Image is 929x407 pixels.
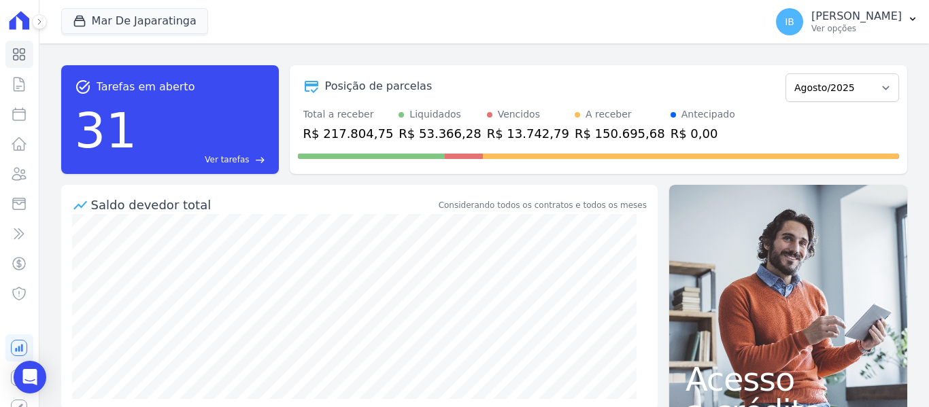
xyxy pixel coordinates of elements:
[75,95,137,166] div: 31
[498,107,540,122] div: Vencidos
[205,154,249,166] span: Ver tarefas
[785,17,794,26] span: IB
[303,107,394,122] div: Total a receber
[586,107,632,122] div: A receber
[61,8,208,34] button: Mar De Japaratinga
[811,10,902,23] p: [PERSON_NAME]
[811,23,902,34] p: Ver opções
[671,124,735,143] div: R$ 0,00
[409,107,461,122] div: Liquidados
[325,78,433,94] div: Posição de parcelas
[255,155,265,165] span: east
[14,361,46,393] div: Open Intercom Messenger
[681,107,735,122] div: Antecipado
[142,154,265,166] a: Ver tarefas east
[439,199,647,211] div: Considerando todos os contratos e todos os meses
[487,124,569,143] div: R$ 13.742,79
[399,124,481,143] div: R$ 53.366,28
[765,3,929,41] button: IB [PERSON_NAME] Ver opções
[91,196,436,214] div: Saldo devedor total
[575,124,665,143] div: R$ 150.695,68
[303,124,394,143] div: R$ 217.804,75
[686,363,891,395] span: Acesso
[97,79,195,95] span: Tarefas em aberto
[75,79,91,95] span: task_alt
